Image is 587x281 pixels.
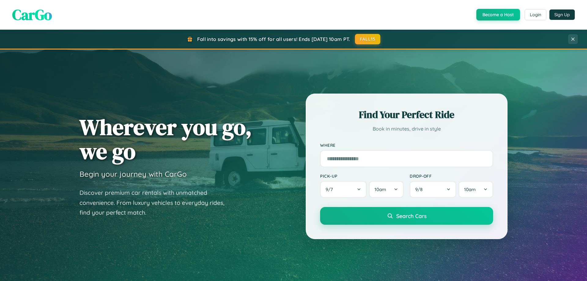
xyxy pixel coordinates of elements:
[415,187,426,192] span: 9 / 8
[410,173,493,179] label: Drop-off
[459,181,493,198] button: 10am
[355,34,381,44] button: FALL15
[79,115,252,163] h1: Wherever you go, we go
[12,5,52,25] span: CarGo
[464,187,476,192] span: 10am
[375,187,386,192] span: 10am
[79,188,232,218] p: Discover premium car rentals with unmatched convenience. From luxury vehicles to everyday rides, ...
[197,36,350,42] span: Fall into savings with 15% off for all users! Ends [DATE] 10am PT.
[410,181,456,198] button: 9/8
[320,173,404,179] label: Pick-up
[320,207,493,225] button: Search Cars
[396,213,426,219] span: Search Cars
[369,181,404,198] button: 10am
[326,187,336,192] span: 9 / 7
[320,181,367,198] button: 9/7
[549,9,575,20] button: Sign Up
[320,142,493,148] label: Where
[320,124,493,133] p: Book in minutes, drive in style
[320,108,493,121] h2: Find Your Perfect Ride
[476,9,520,20] button: Become a Host
[525,9,546,20] button: Login
[79,169,187,179] h3: Begin your journey with CarGo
